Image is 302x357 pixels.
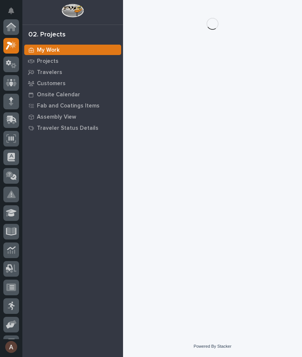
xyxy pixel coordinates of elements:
a: Assembly View [22,111,123,122]
p: Projects [37,58,59,65]
a: Powered By Stacker [194,344,231,348]
a: My Work [22,44,123,55]
a: Onsite Calendar [22,89,123,100]
p: My Work [37,47,60,54]
a: Fab and Coatings Items [22,100,123,111]
p: Travelers [37,69,62,76]
p: Assembly View [37,114,76,120]
p: Traveler Status Details [37,125,98,132]
a: Travelers [22,67,123,78]
p: Customers [37,80,66,87]
div: Notifications [9,7,19,19]
a: Projects [22,55,123,67]
img: Workspace Logo [62,4,84,17]
div: 02. Projects [28,31,66,39]
button: Notifications [3,3,19,19]
a: Customers [22,78,123,89]
button: users-avatar [3,339,19,355]
a: Traveler Status Details [22,122,123,134]
p: Onsite Calendar [37,91,80,98]
p: Fab and Coatings Items [37,103,100,109]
